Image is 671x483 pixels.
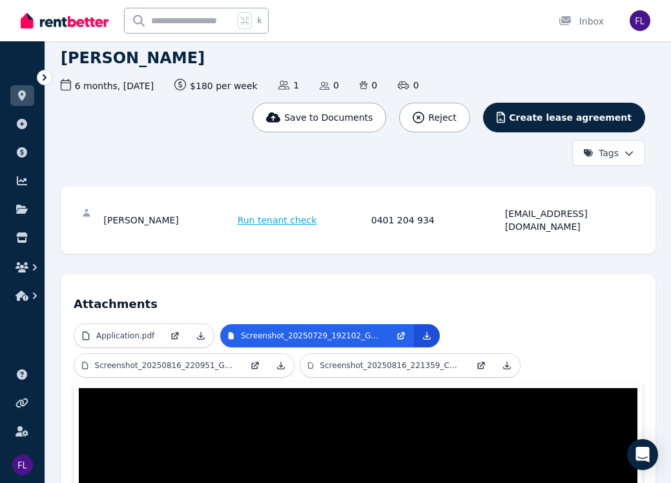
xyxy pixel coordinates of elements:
[300,354,468,377] a: Screenshot_20250816_221359_Centreli_nk.jpg
[268,354,294,377] a: Download Attachment
[242,354,268,377] a: Open in new Tab
[220,324,388,347] a: Screenshot_20250729_192102_Gallery.jpg
[284,111,373,124] span: Save to Documents
[104,207,234,233] div: [PERSON_NAME]
[241,331,380,341] p: Screenshot_20250729_192102_Gallery.jpg
[74,354,242,377] a: Screenshot_20250816_220951_Gallery.jpg
[398,79,418,92] span: 0
[95,360,234,371] p: Screenshot_20250816_220951_Gallery.jpg
[509,111,632,124] span: Create lease agreement
[253,103,387,132] button: Save to Documents
[630,10,650,31] img: Fen Li
[278,79,299,92] span: 1
[572,140,645,166] button: Tags
[12,455,33,475] img: Fen Li
[559,15,604,28] div: Inbox
[360,79,377,92] span: 0
[96,331,154,341] p: Application.pdf
[583,147,619,159] span: Tags
[162,324,188,347] a: Open in new Tab
[468,354,494,377] a: Open in new Tab
[188,324,214,347] a: Download Attachment
[74,324,162,347] a: Application.pdf
[371,207,501,233] div: 0401 204 934
[428,111,456,124] span: Reject
[414,324,440,347] a: Download Attachment
[627,439,658,470] div: Open Intercom Messenger
[74,287,643,313] h4: Attachments
[174,79,258,92] span: $180 per week
[494,354,520,377] a: Download Attachment
[399,103,470,132] button: Reject
[257,15,262,26] span: k
[320,360,460,371] p: Screenshot_20250816_221359_Centreli_nk.jpg
[505,207,635,233] div: [EMAIL_ADDRESS][DOMAIN_NAME]
[388,324,414,347] a: Open in new Tab
[483,103,645,132] button: Create lease agreement
[21,11,108,30] img: RentBetter
[61,79,154,92] span: 6 months , [DATE]
[61,48,205,68] h1: [PERSON_NAME]
[320,79,339,92] span: 0
[238,214,317,227] span: Run tenant check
